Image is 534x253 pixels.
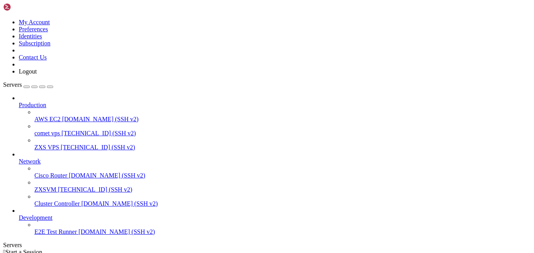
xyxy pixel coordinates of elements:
a: comet vps [TECHNICAL_ID] (SSH v2) [34,130,531,137]
span: Production [19,102,46,108]
span: [TECHNICAL_ID] (SSH v2) [58,186,132,193]
a: Cisco Router [DOMAIN_NAME] (SSH v2) [34,172,531,179]
li: Cluster Controller [DOMAIN_NAME] (SSH v2) [34,193,531,207]
span: Cluster Controller [34,200,80,207]
span: Cisco Router [34,172,67,179]
a: E2E Test Runner [DOMAIN_NAME] (SSH v2) [34,228,531,235]
span: Servers [3,81,22,88]
a: Logout [19,68,37,75]
a: Contact Us [19,54,47,61]
a: Subscription [19,40,50,47]
a: ZXSVM [TECHNICAL_ID] (SSH v2) [34,186,531,193]
a: Network [19,158,531,165]
span: AWS EC2 [34,116,61,122]
span: [DOMAIN_NAME] (SSH v2) [69,172,145,179]
span: ZXS VPS [34,144,59,151]
a: Servers [3,81,53,88]
span: ZXSVM [34,186,56,193]
a: Identities [19,33,42,39]
li: AWS EC2 [DOMAIN_NAME] (SSH v2) [34,109,531,123]
li: ZXSVM [TECHNICAL_ID] (SSH v2) [34,179,531,193]
li: Cisco Router [DOMAIN_NAME] (SSH v2) [34,165,531,179]
li: Network [19,151,531,207]
a: Development [19,214,531,221]
span: E2E Test Runner [34,228,77,235]
span: [TECHNICAL_ID] (SSH v2) [61,144,135,151]
span: Network [19,158,41,165]
a: Production [19,102,531,109]
span: [TECHNICAL_ID] (SSH v2) [61,130,136,136]
span: [DOMAIN_NAME] (SSH v2) [81,200,158,207]
img: Shellngn [3,3,48,11]
li: Development [19,207,531,235]
span: Development [19,214,52,221]
span: comet vps [34,130,60,136]
li: ZXS VPS [TECHNICAL_ID] (SSH v2) [34,137,531,151]
a: Cluster Controller [DOMAIN_NAME] (SSH v2) [34,200,531,207]
a: My Account [19,19,50,25]
a: ZXS VPS [TECHNICAL_ID] (SSH v2) [34,144,531,151]
li: E2E Test Runner [DOMAIN_NAME] (SSH v2) [34,221,531,235]
span: [DOMAIN_NAME] (SSH v2) [62,116,139,122]
span: [DOMAIN_NAME] (SSH v2) [79,228,155,235]
div: Servers [3,242,531,249]
a: Preferences [19,26,48,32]
li: Production [19,95,531,151]
a: AWS EC2 [DOMAIN_NAME] (SSH v2) [34,116,531,123]
li: comet vps [TECHNICAL_ID] (SSH v2) [34,123,531,137]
